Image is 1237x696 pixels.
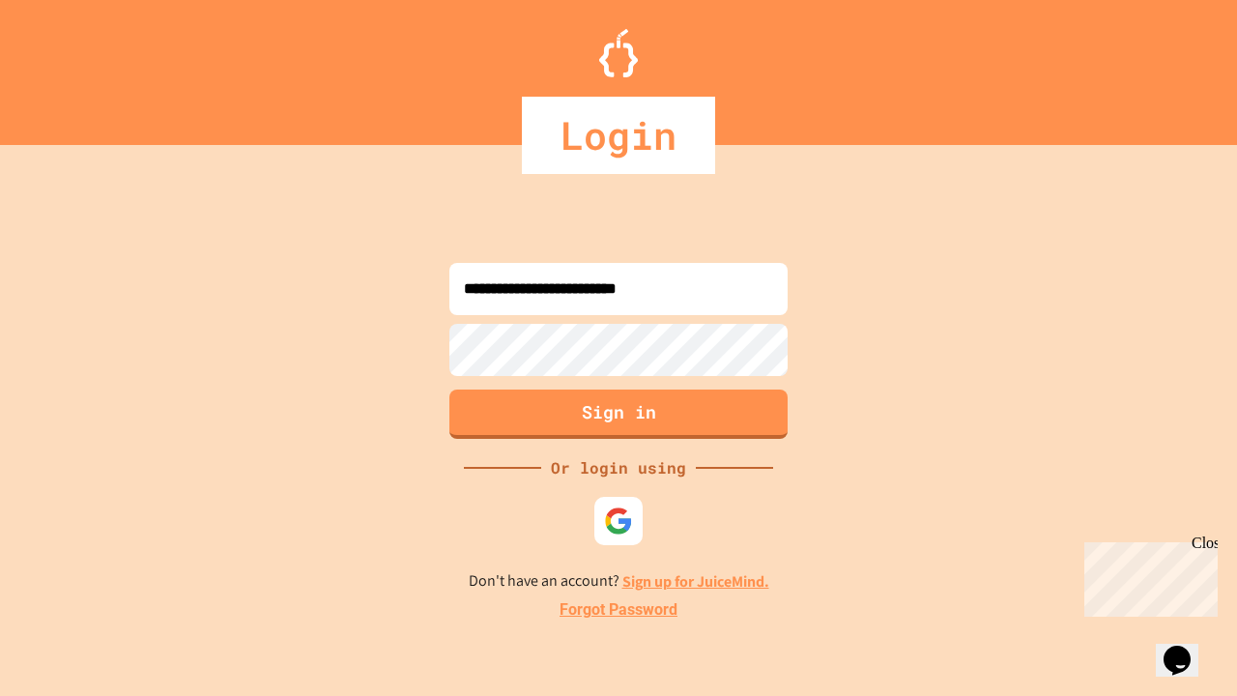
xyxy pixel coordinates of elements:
iframe: chat widget [1077,535,1218,617]
button: Sign in [449,390,788,439]
a: Sign up for JuiceMind. [622,571,769,592]
img: google-icon.svg [604,507,633,536]
div: Login [522,97,715,174]
img: Logo.svg [599,29,638,77]
p: Don't have an account? [469,569,769,594]
a: Forgot Password [560,598,677,622]
div: Or login using [541,456,696,479]
div: Chat with us now!Close [8,8,133,123]
iframe: chat widget [1156,619,1218,677]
